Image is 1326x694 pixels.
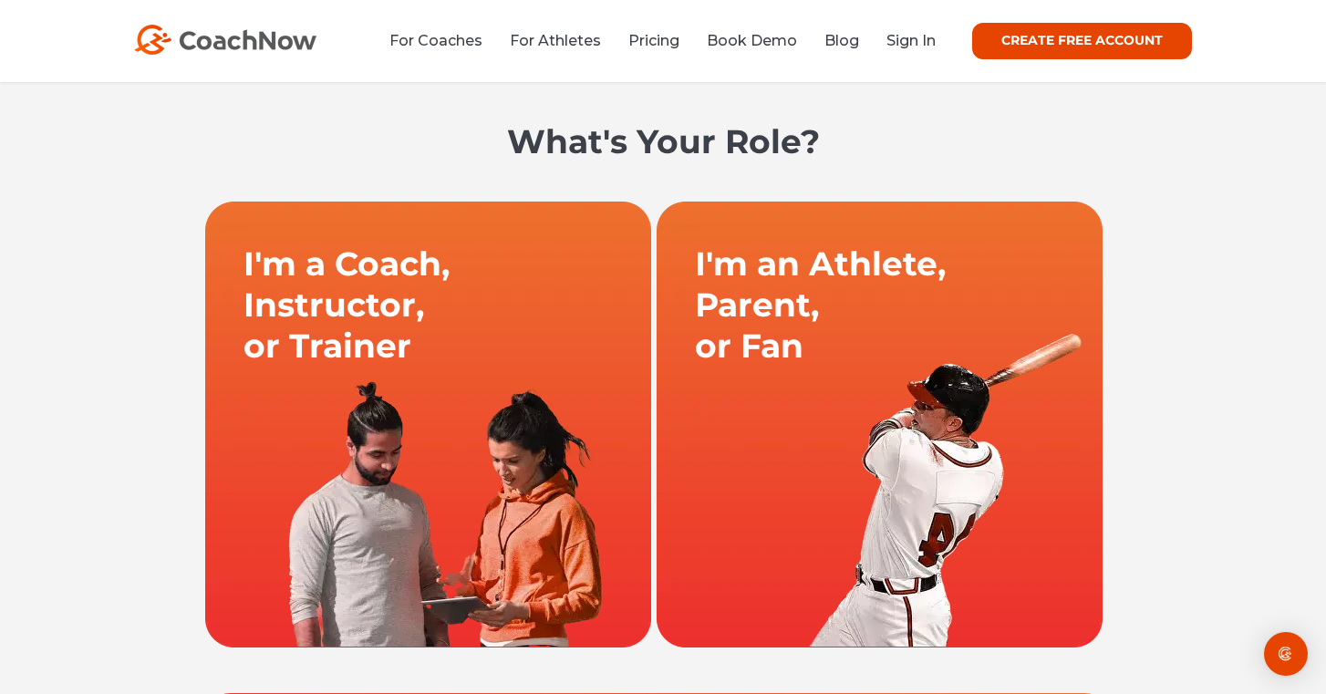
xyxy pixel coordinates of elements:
a: Blog [824,32,859,49]
a: Book Demo [707,32,797,49]
div: Open Intercom Messenger [1264,632,1308,676]
a: For Athletes [510,32,601,49]
a: CREATE FREE ACCOUNT [972,23,1192,59]
a: For Coaches [389,32,482,49]
a: Sign In [886,32,936,49]
a: Pricing [628,32,679,49]
img: CoachNow Logo [134,25,316,55]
